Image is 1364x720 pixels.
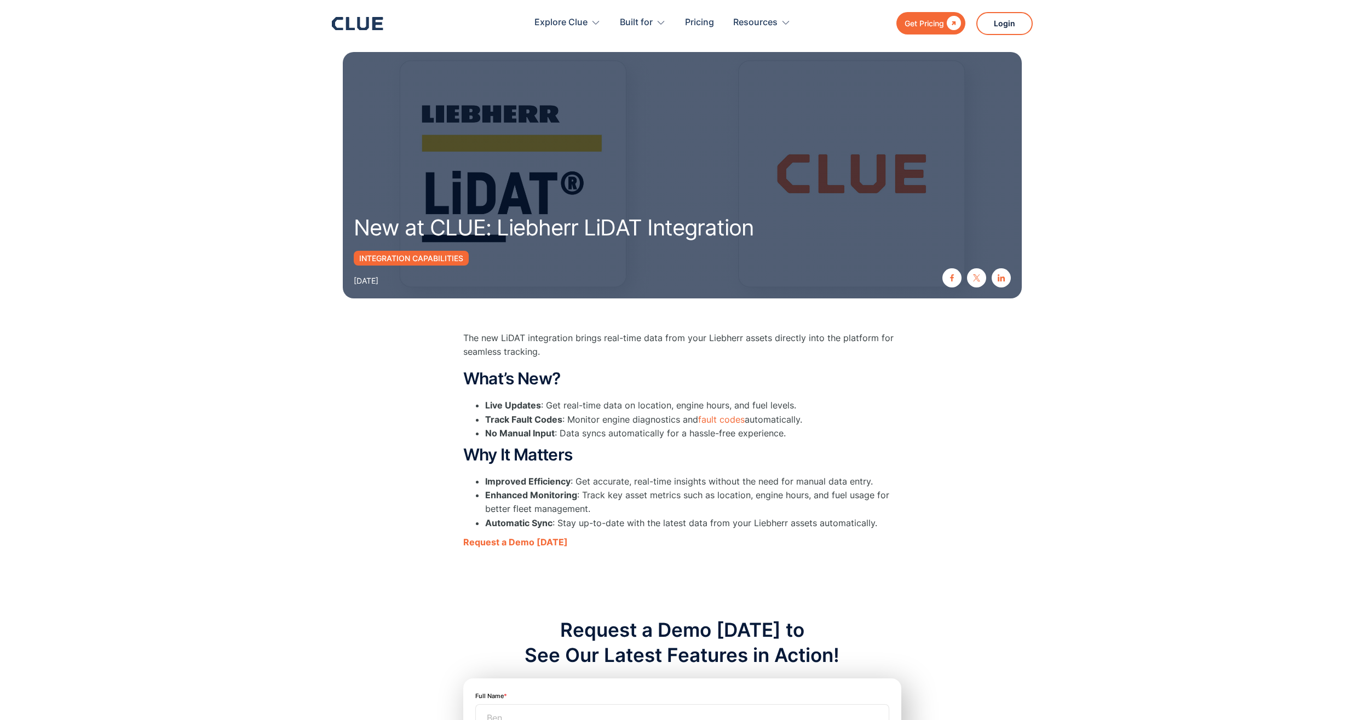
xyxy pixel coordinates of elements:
a: Get Pricing [896,12,965,34]
div:  [944,16,961,30]
a: Integration Capabilities [354,251,469,266]
strong: Track Fault Codes [485,414,562,425]
li: : Track key asset metrics such as location, engine hours, and fuel usage for better fleet managem... [485,488,901,516]
p: The new LiDAT integration brings real-time data from your Liebherr assets directly into the platf... [463,331,901,359]
p: ‍ [463,560,901,574]
div: Explore Clue [534,5,588,40]
img: facebook icon [948,274,956,281]
a: Request a Demo [DATE] [463,537,568,548]
strong: Improved Efficiency [485,476,571,487]
div: [DATE] [354,274,378,287]
a: Pricing [685,5,714,40]
label: Full Name [475,692,504,700]
strong: Enhanced Monitoring [485,489,577,500]
h1: New at CLUE: Liebherr LiDAT Integration [354,216,814,240]
li: : Get accurate, real-time insights without the need for manual data entry. [485,475,901,488]
li: : Data syncs automatically for a hassle-free experience. [485,427,901,440]
h2: Why It Matters [463,446,901,464]
div: Request a Demo [DATE] to See Our Latest Features in Action! [463,618,901,667]
strong: Live Updates [485,400,541,411]
li: : Stay up-to-date with the latest data from your Liebherr assets automatically. [485,516,901,530]
a: fault codes [698,414,745,425]
strong: No Manual Input [485,428,555,439]
img: linkedin icon [998,274,1005,281]
div: Resources [733,5,791,40]
div: Get Pricing [905,16,944,30]
strong: Automatic Sync [485,517,552,528]
div: Resources [733,5,778,40]
div: Explore Clue [534,5,601,40]
div: Built for [620,5,666,40]
h2: What’s New? [463,370,901,388]
div: Built for [620,5,653,40]
li: : Get real-time data on location, engine hours, and fuel levels. [485,399,901,412]
a: Login [976,12,1033,35]
img: twitter X icon [973,274,980,281]
li: : Monitor engine diagnostics and automatically. [485,413,901,427]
